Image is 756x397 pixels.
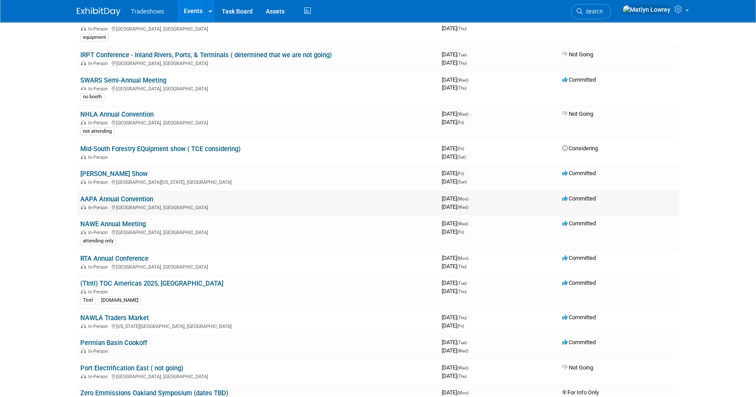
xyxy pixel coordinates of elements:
img: In-Person Event [81,324,86,328]
span: [DATE] [442,373,467,379]
img: ExhibitDay [77,7,120,16]
span: [DATE] [442,389,471,396]
a: Port Electrification East ( not going) [80,364,183,372]
span: - [468,314,469,321]
div: [GEOGRAPHIC_DATA], [GEOGRAPHIC_DATA] [80,25,435,32]
img: In-Person Event [81,374,86,378]
span: For Info Only [562,389,599,396]
span: [DATE] [442,263,467,269]
div: [GEOGRAPHIC_DATA], [GEOGRAPHIC_DATA] [80,204,435,211]
span: [DATE] [442,195,471,202]
img: Matlyn Lowrey [622,5,671,14]
span: (Wed) [457,112,468,117]
span: - [470,220,471,227]
span: [DATE] [442,314,469,321]
span: - [465,145,467,152]
span: Committed [562,220,596,227]
span: (Fri) [457,171,464,176]
span: In-Person [88,374,110,380]
a: AAPA Annual Convention [80,195,153,203]
a: NAWE Annual Meeting [80,220,146,228]
span: (Thu) [457,374,467,379]
span: In-Person [88,86,110,92]
div: [US_STATE][GEOGRAPHIC_DATA], [GEOGRAPHIC_DATA] [80,322,435,329]
span: In-Person [88,289,110,295]
span: (Mon) [457,390,468,395]
span: In-Person [88,120,110,126]
span: Committed [562,339,596,345]
span: (Sat) [457,155,466,159]
a: NHLA Annual Convention [80,110,154,118]
span: (Thu) [457,86,467,90]
div: [GEOGRAPHIC_DATA], [GEOGRAPHIC_DATA] [80,85,435,92]
span: (Mon) [457,197,468,201]
span: (Sun) [457,180,467,184]
div: [GEOGRAPHIC_DATA], [GEOGRAPHIC_DATA] [80,119,435,126]
span: - [470,255,471,261]
div: attending only [80,237,116,245]
span: [DATE] [442,288,467,294]
div: [DOMAIN_NAME] [99,297,141,304]
span: [DATE] [442,76,471,83]
a: RTA Annual Conference [80,255,148,262]
span: [DATE] [442,145,467,152]
span: [DATE] [442,280,469,286]
div: [GEOGRAPHIC_DATA], [GEOGRAPHIC_DATA] [80,228,435,235]
span: - [470,389,471,396]
img: In-Person Event [81,264,86,269]
div: [GEOGRAPHIC_DATA][US_STATE], [GEOGRAPHIC_DATA] [80,178,435,185]
span: Committed [562,195,596,202]
span: (Thu) [457,264,467,269]
span: Committed [562,255,596,261]
img: In-Person Event [81,26,86,31]
a: Permian Basin Cookoff [80,339,147,347]
span: [DATE] [442,119,464,125]
span: (Tue) [457,52,467,57]
span: In-Person [88,349,110,354]
a: Zero Emmissions Oakland Symposium (dates TBD) [80,389,228,397]
span: (Wed) [457,205,468,210]
div: [GEOGRAPHIC_DATA], [GEOGRAPHIC_DATA] [80,59,435,66]
span: - [470,110,471,117]
div: no booth [80,93,104,101]
span: [DATE] [442,25,467,31]
img: In-Person Event [81,86,86,90]
span: - [470,364,471,371]
span: [DATE] [442,153,466,160]
img: In-Person Event [81,155,86,159]
span: [DATE] [442,59,467,66]
span: (Thu) [457,315,467,320]
a: Search [571,4,611,19]
span: [DATE] [442,170,467,176]
span: In-Person [88,61,110,66]
span: (Wed) [457,366,468,370]
img: In-Person Event [81,230,86,234]
span: [DATE] [442,220,471,227]
span: (Wed) [457,78,468,83]
span: [DATE] [442,339,469,345]
span: (Thu) [457,26,467,31]
span: [DATE] [442,255,471,261]
img: In-Person Event [81,205,86,209]
span: (Tue) [457,281,467,286]
a: [PERSON_NAME] Show [80,170,148,178]
span: - [470,76,471,83]
span: [DATE] [442,347,468,354]
span: Committed [562,280,596,286]
a: Mid-South Forestry EQuipment show ( TCE considering) [80,145,241,153]
span: Not Going [562,364,593,371]
span: (Wed) [457,221,468,226]
img: In-Person Event [81,289,86,293]
span: (Fri) [457,120,464,125]
span: (Fri) [457,230,464,235]
span: [DATE] [442,84,467,91]
span: [DATE] [442,178,467,185]
span: In-Person [88,180,110,185]
span: In-Person [88,26,110,32]
span: [DATE] [442,228,464,235]
img: In-Person Event [81,349,86,353]
span: (Wed) [457,349,468,353]
span: - [470,195,471,202]
span: In-Person [88,264,110,270]
div: [GEOGRAPHIC_DATA], [GEOGRAPHIC_DATA] [80,373,435,380]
